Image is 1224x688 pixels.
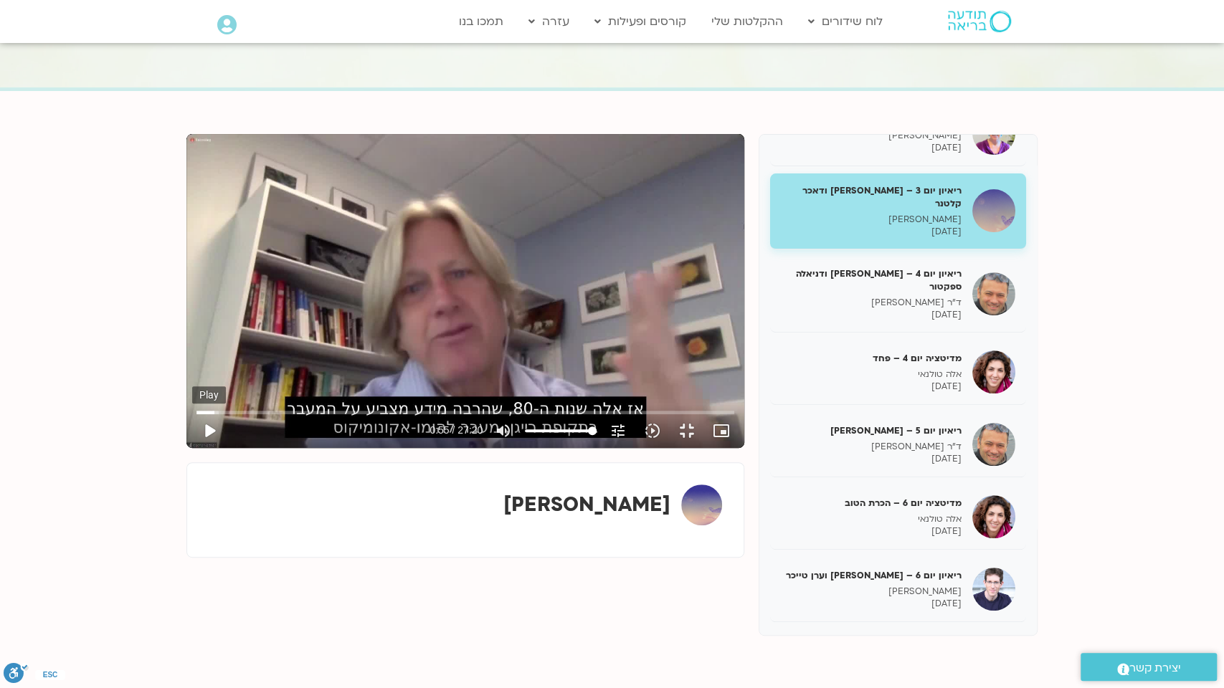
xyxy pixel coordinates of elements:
a: קורסים ופעילות [587,8,693,35]
h5: ריאיון יום 6 – [PERSON_NAME] וערן טייכר [781,569,962,582]
img: תודעה בריאה [948,11,1011,32]
img: מדיטציה יום 4 – פחד [972,350,1015,393]
img: ריאיון יום 5 – אסף סטי אל-בר ודנה ברגר [972,423,1015,466]
img: מדיטציה יום 6 – הכרת הטוב [972,495,1015,538]
p: [DATE] [781,525,962,537]
a: לוח שידורים [801,8,890,35]
p: אלה טולנאי [781,513,962,525]
span: יצירת קשר [1129,659,1181,678]
p: ד"ר [PERSON_NAME] [781,297,962,309]
p: [DATE] [781,142,962,154]
a: עזרה [521,8,577,35]
a: תמכו בנו [452,8,511,35]
p: [PERSON_NAME] [781,586,962,598]
p: אלה טולנאי [781,368,962,381]
h5: ריאיון יום 5 – [PERSON_NAME] [781,424,962,437]
p: [DATE] [781,309,962,321]
strong: [PERSON_NAME] [503,491,670,518]
p: [DATE] [781,381,962,393]
a: ההקלטות שלי [704,8,790,35]
h5: ריאיון יום 4 – [PERSON_NAME] ודניאלה ספקטור [781,267,962,293]
p: [PERSON_NAME] [781,130,962,142]
img: טארה בראך [681,484,722,525]
h5: מדיטציה יום 4 – פחד [781,352,962,365]
h5: מדיטציה יום 6 – הכרת הטוב [781,497,962,510]
h5: ריאיון יום 3 – [PERSON_NAME] ודאכר קלטנר [781,184,962,210]
p: [PERSON_NAME] [781,214,962,226]
a: יצירת קשר [1081,653,1217,681]
p: [DATE] [781,598,962,610]
img: ריאיון יום 3 – טארה בראך ודאכר קלטנר [972,189,1015,232]
p: ד"ר [PERSON_NAME] [781,441,962,453]
img: ריאיון יום 6 – אסף סטי אל-בר וערן טייכר [972,568,1015,611]
img: ריאיון יום 4 – אסף סטי אל-בר ודניאלה ספקטור [972,272,1015,315]
span: בהנחיית [902,21,967,47]
p: [DATE] [781,226,962,238]
p: [DATE] [781,453,962,465]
